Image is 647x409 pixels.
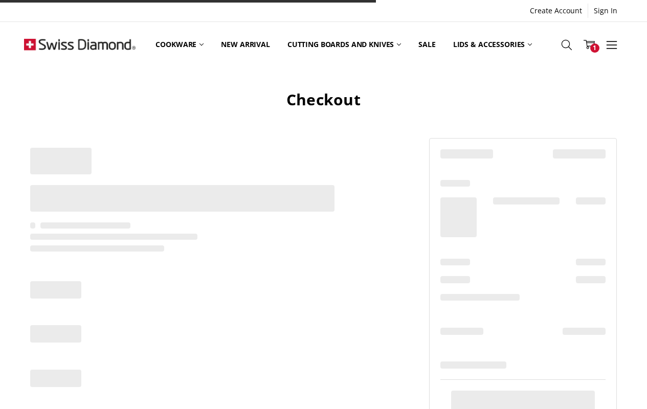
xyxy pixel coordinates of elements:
[578,32,600,57] a: 1
[410,22,444,67] a: Sale
[279,22,410,67] a: Cutting boards and knives
[541,22,603,67] a: Top Sellers
[588,4,623,18] a: Sign In
[147,22,212,67] a: Cookware
[590,43,599,53] span: 1
[24,90,622,109] h1: Checkout
[444,22,541,67] a: Lids & Accessories
[24,22,136,66] img: Free Shipping On Every Order
[212,22,278,67] a: New arrival
[524,4,588,18] a: Create Account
